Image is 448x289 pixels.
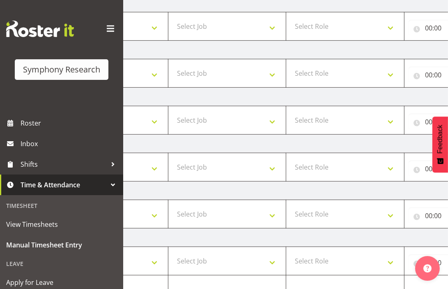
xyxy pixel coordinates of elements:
[2,214,121,235] a: View Timesheets
[21,158,107,170] span: Shifts
[6,239,117,251] span: Manual Timesheet Entry
[2,255,121,272] div: Leave
[6,276,117,289] span: Apply for Leave
[6,21,74,37] img: Rosterit website logo
[423,264,432,273] img: help-xxl-2.png
[437,125,444,154] span: Feedback
[432,117,448,172] button: Feedback - Show survey
[2,197,121,214] div: Timesheet
[6,218,117,231] span: View Timesheets
[21,179,107,191] span: Time & Attendance
[21,138,119,150] span: Inbox
[21,117,119,129] span: Roster
[2,235,121,255] a: Manual Timesheet Entry
[23,63,100,76] div: Symphony Research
